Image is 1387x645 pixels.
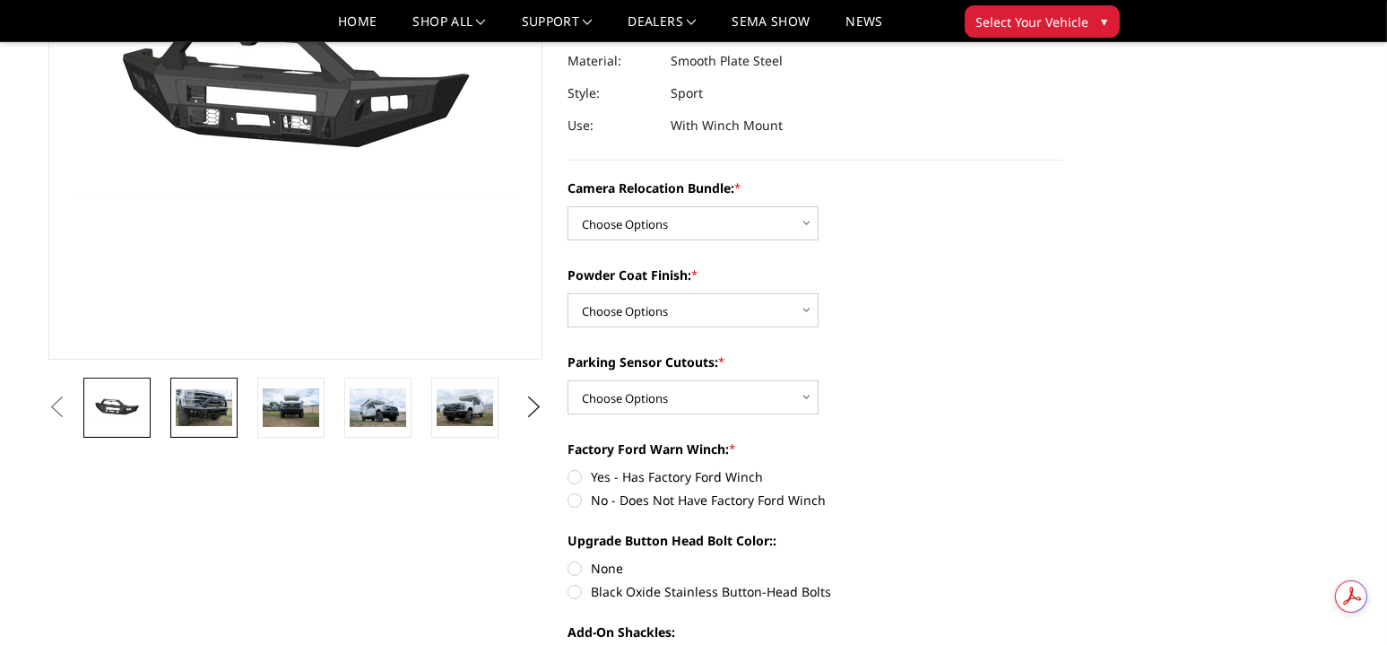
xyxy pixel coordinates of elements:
label: Yes - Has Factory Ford Winch [568,467,1062,486]
img: 2023-2025 Ford F250-350-A2 Series-Sport Front Bumper (winch mount) [176,389,232,427]
label: Black Oxide Stainless Button-Head Bolts [568,582,1062,601]
label: Parking Sensor Cutouts: [568,353,1062,371]
a: Dealers [628,15,697,41]
a: shop all [413,15,486,41]
dd: Smooth Plate Steel [671,45,783,77]
span: ▾ [1102,12,1108,31]
img: 2023-2025 Ford F250-350-A2 Series-Sport Front Bumper (winch mount) [437,389,493,427]
label: Camera Relocation Bundle: [568,179,1062,197]
a: Home [338,15,377,41]
a: SEMA Show [732,15,810,41]
dt: Use: [568,109,657,142]
label: Factory Ford Warn Winch: [568,440,1062,458]
img: 2023-2025 Ford F250-350-A2 Series-Sport Front Bumper (winch mount) [350,388,406,426]
label: None [568,559,1062,578]
span: Select Your Vehicle [976,13,1089,31]
label: Upgrade Button Head Bolt Color:: [568,531,1062,550]
dt: Material: [568,45,657,77]
dd: With Winch Mount [671,109,783,142]
button: Select Your Vehicle [965,5,1120,38]
iframe: Chat Widget [1297,559,1387,645]
label: Add-On Shackles: [568,623,1062,641]
img: 2023-2025 Ford F250-350-A2 Series-Sport Front Bumper (winch mount) [263,388,319,426]
dt: Style: [568,77,657,109]
label: Powder Coat Finish: [568,266,1062,284]
button: Next [520,394,547,421]
button: Previous [44,394,71,421]
dd: Sport [671,77,703,109]
label: No - Does Not Have Factory Ford Winch [568,491,1062,510]
a: Support [522,15,593,41]
a: News [845,15,882,41]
